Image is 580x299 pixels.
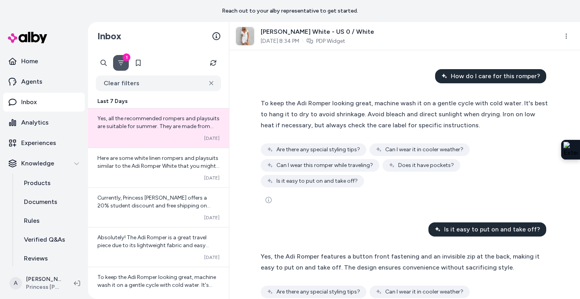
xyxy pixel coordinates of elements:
[16,249,85,268] a: Reviews
[236,27,254,45] img: 0-modelinfo-saskia-us2_ef3bac18-0593-4e77-8e0d-684b7f660262.jpg
[97,194,218,264] span: Currently, Princess [PERSON_NAME] offers a 20% student discount and free shipping on orders over ...
[24,216,40,226] p: Rules
[97,30,121,42] h2: Inbox
[97,97,128,105] span: Last 7 Days
[16,211,85,230] a: Rules
[261,27,374,37] span: [PERSON_NAME] White - US 0 / White
[3,93,85,112] a: Inbox
[21,77,42,86] p: Agents
[21,159,54,168] p: Knowledge
[26,275,61,283] p: [PERSON_NAME]
[302,37,304,45] span: ·
[16,230,85,249] a: Verified Q&As
[261,253,540,271] span: Yes, the Adi Romper features a button front fastening and an invisible zip at the back, making it...
[261,37,299,45] span: [DATE] 8:34 PM
[97,155,220,271] span: Here are some white linen rompers and playsuits similar to the Adi Romper White that you might li...
[24,178,51,188] p: Products
[113,55,129,71] button: Filter
[316,37,345,45] a: PDP Widget
[26,283,61,291] span: Princess [PERSON_NAME] USA
[204,135,220,141] span: [DATE]
[16,174,85,193] a: Products
[276,177,358,185] span: Is it easy to put on and take off?
[21,97,37,107] p: Inbox
[5,271,68,296] button: A[PERSON_NAME]Princess [PERSON_NAME] USA
[204,215,220,221] span: [DATE]
[24,197,57,207] p: Documents
[385,146,463,154] span: Can I wear it in cooler weather?
[204,175,220,181] span: [DATE]
[276,161,373,169] span: Can I wear this romper while traveling?
[21,57,38,66] p: Home
[261,192,276,208] button: See more
[16,193,85,211] a: Documents
[88,148,229,187] a: Here are some white linen rompers and playsuits similar to the Adi Romper White that you might li...
[3,72,85,91] a: Agents
[21,138,56,148] p: Experiences
[123,53,130,61] div: 1
[3,52,85,71] a: Home
[398,161,454,169] span: Does it have pockets?
[204,254,220,260] span: [DATE]
[276,288,360,296] span: Are there any special styling tips?
[96,75,221,91] button: Clear filters
[276,146,360,154] span: Are there any special styling tips?
[88,187,229,227] a: Currently, Princess [PERSON_NAME] offers a 20% student discount and free shipping on orders over ...
[24,235,65,244] p: Verified Q&As
[3,154,85,173] button: Knowledge
[451,72,540,81] span: How do I care for this romper?
[205,55,221,71] button: Refresh
[564,142,578,158] img: Extension Icon
[444,225,540,234] span: Is it easy to put on and take off?
[97,115,220,185] span: Yes, all the recommended rompers and playsuits are suitable for summer. They are made from lightw...
[261,99,548,129] span: To keep the Adi Romper looking great, machine wash it on a gentle cycle with cold water. It's bes...
[385,288,463,296] span: Can I wear it in cooler weather?
[222,7,358,15] p: Reach out to your alby representative to get started.
[3,134,85,152] a: Experiences
[9,277,22,290] span: A
[97,234,216,264] span: Absolutely! The Adi Romper is a great travel piece due to its lightweight fabric and easy styling...
[3,113,85,132] a: Analytics
[24,254,48,263] p: Reviews
[88,108,229,148] a: Yes, all the recommended rompers and playsuits are suitable for summer. They are made from lightw...
[8,32,47,43] img: alby Logo
[88,227,229,267] a: Absolutely! The Adi Romper is a great travel piece due to its lightweight fabric and easy styling...
[21,118,49,127] p: Analytics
